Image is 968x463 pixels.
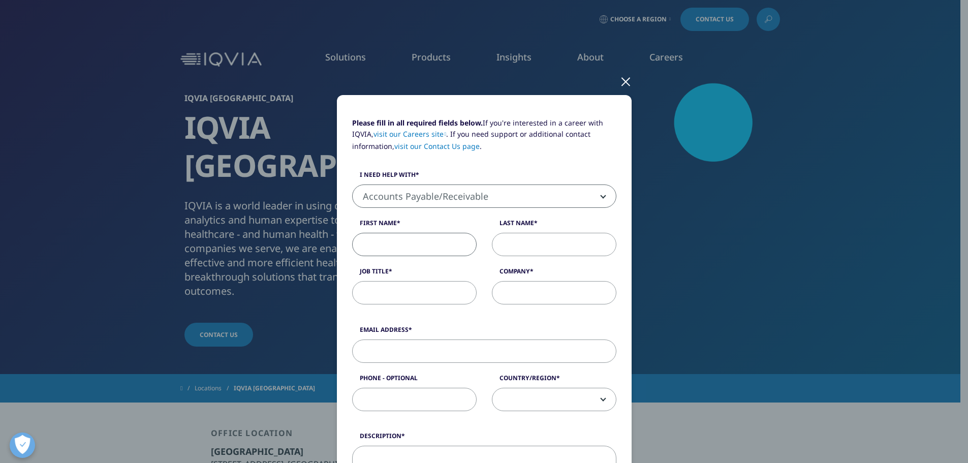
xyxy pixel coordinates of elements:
[352,267,477,281] label: Job Title
[492,219,616,233] label: Last Name
[10,433,35,458] button: Beállítások megnyitása
[352,184,616,208] span: Accounts Payable/Receivable
[352,118,483,128] strong: Please fill in all required fields below.
[352,219,477,233] label: First Name
[394,141,480,151] a: visit our Contact Us page
[353,185,616,208] span: Accounts Payable/Receivable
[373,129,447,139] a: visit our Careers site
[492,374,616,388] label: Country/Region
[492,267,616,281] label: Company
[352,170,616,184] label: I need help with
[352,117,616,160] p: If you're interested in a career with IQVIA, . If you need support or additional contact informat...
[352,325,616,339] label: Email Address
[352,431,616,446] label: Description
[352,374,477,388] label: Phone - Optional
